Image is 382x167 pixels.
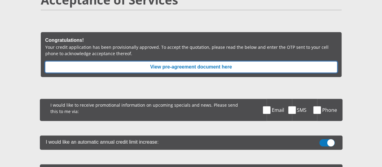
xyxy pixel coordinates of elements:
[297,106,307,114] span: SMS
[322,106,337,114] span: Phone
[45,38,84,43] b: Congratulations!
[272,106,284,114] span: Email
[44,99,245,116] p: I would like to receive promotional information on upcoming specials and news. Please send this t...
[45,62,337,72] button: View pre-agreement document here
[40,135,312,147] label: I would like an automatic annual credit limit increase:
[45,44,337,57] p: Your credit application has been provisionally approved. To accept the quotation, please read the...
